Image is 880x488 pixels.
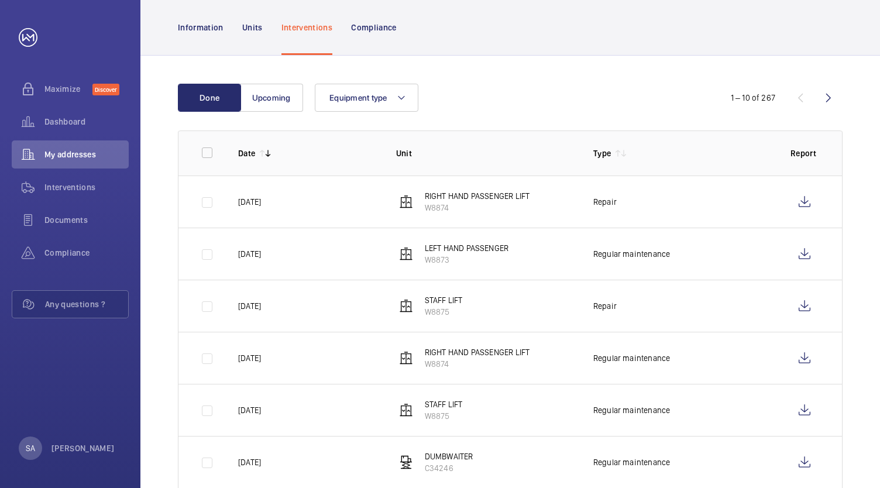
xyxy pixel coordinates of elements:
span: Compliance [44,247,129,259]
img: freight_elevator.svg [399,455,413,469]
img: elevator.svg [399,403,413,417]
p: Unit [396,147,575,159]
img: elevator.svg [399,299,413,313]
p: [PERSON_NAME] [51,442,115,454]
p: DUMBWAITER [425,451,473,462]
p: STAFF LIFT [425,398,463,410]
p: W8875 [425,410,463,422]
p: Type [593,147,611,159]
p: Date [238,147,255,159]
span: Interventions [44,181,129,193]
p: W8874 [425,202,530,214]
p: LEFT HAND PASSENGER [425,242,508,254]
span: Discover [92,84,119,95]
button: Done [178,84,241,112]
p: Report [790,147,819,159]
p: STAFF LIFT [425,294,463,306]
p: Repair [593,196,617,208]
span: My addresses [44,149,129,160]
p: Information [178,22,224,33]
p: [DATE] [238,352,261,364]
p: SA [26,442,35,454]
p: [DATE] [238,196,261,208]
p: W8873 [425,254,508,266]
p: Repair [593,300,617,312]
p: W8874 [425,358,530,370]
span: Maximize [44,83,92,95]
p: Compliance [351,22,397,33]
p: RIGHT HAND PASSENGER LIFT [425,190,530,202]
span: Documents [44,214,129,226]
img: elevator.svg [399,247,413,261]
button: Equipment type [315,84,418,112]
div: 1 – 10 of 267 [731,92,775,104]
p: C34246 [425,462,473,474]
img: elevator.svg [399,195,413,209]
p: Regular maintenance [593,352,670,364]
p: Regular maintenance [593,404,670,416]
p: Units [242,22,263,33]
p: Interventions [281,22,333,33]
p: [DATE] [238,456,261,468]
p: Regular maintenance [593,456,670,468]
p: Regular maintenance [593,248,670,260]
p: RIGHT HAND PASSENGER LIFT [425,346,530,358]
p: [DATE] [238,300,261,312]
p: [DATE] [238,248,261,260]
p: W8875 [425,306,463,318]
button: Upcoming [240,84,303,112]
span: Any questions ? [45,298,128,310]
img: elevator.svg [399,351,413,365]
span: Dashboard [44,116,129,128]
span: Equipment type [329,93,387,102]
p: [DATE] [238,404,261,416]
